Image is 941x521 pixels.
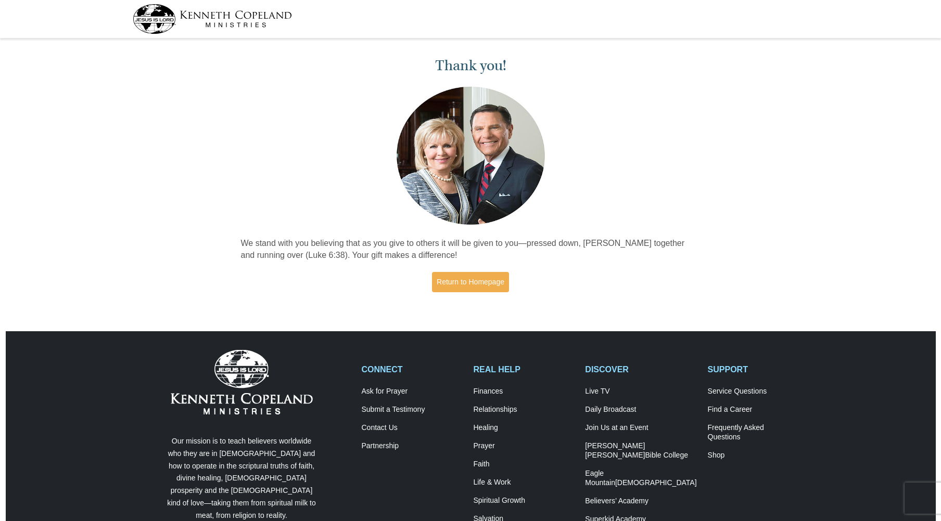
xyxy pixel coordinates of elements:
[585,423,696,433] a: Join Us at an Event
[708,405,809,414] a: Find a Career
[473,387,574,396] a: Finances
[473,364,574,374] h2: REAL HELP
[708,364,809,374] h2: SUPPORT
[133,4,292,34] img: kcm-header-logo.svg
[585,441,696,460] a: [PERSON_NAME] [PERSON_NAME]Bible College
[473,478,574,487] a: Life & Work
[473,441,574,451] a: Prayer
[473,460,574,469] a: Faith
[585,469,696,488] a: Eagle Mountain[DEMOGRAPHIC_DATA]
[615,478,697,487] span: [DEMOGRAPHIC_DATA]
[362,387,463,396] a: Ask for Prayer
[241,238,701,262] p: We stand with you believing that as you give to others it will be given to you—pressed down, [PER...
[362,441,463,451] a: Partnership
[708,423,809,442] a: Frequently AskedQuestions
[585,405,696,414] a: Daily Broadcast
[241,57,701,74] h1: Thank you!
[473,405,574,414] a: Relationships
[585,364,696,374] h2: DISCOVER
[473,423,574,433] a: Healing
[708,387,809,396] a: Service Questions
[362,405,463,414] a: Submit a Testimony
[473,496,574,505] a: Spiritual Growth
[585,497,696,506] a: Believers’ Academy
[394,84,548,227] img: Kenneth and Gloria
[585,387,696,396] a: Live TV
[708,451,809,460] a: Shop
[362,364,463,374] h2: CONNECT
[362,423,463,433] a: Contact Us
[432,272,509,292] a: Return to Homepage
[645,451,688,459] span: Bible College
[171,350,313,414] img: Kenneth Copeland Ministries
